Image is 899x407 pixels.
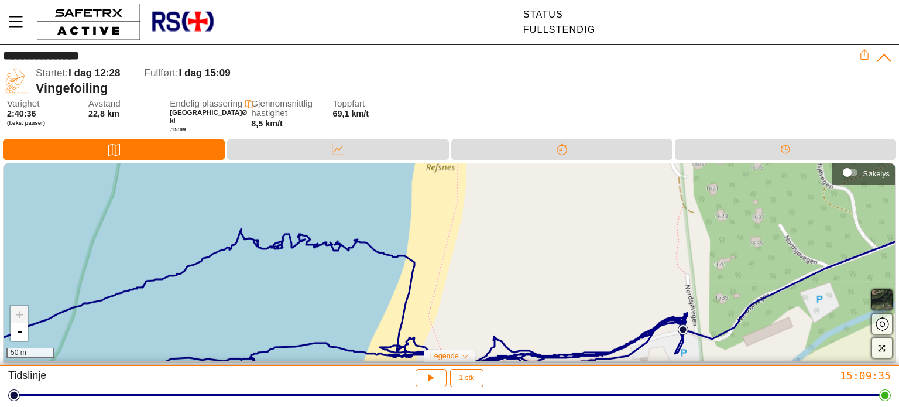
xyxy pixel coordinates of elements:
[36,81,108,95] font: Vingefoiling
[227,139,448,160] div: Data
[450,369,483,387] button: 1 stk
[171,126,186,132] font: 15:09
[251,119,283,128] font: 8,5 km/t
[88,109,119,118] font: 22,8 km
[523,25,595,35] font: Fullstendig
[179,67,230,78] font: I dag 15:09
[36,67,68,78] font: Startet:
[251,98,313,118] font: Gjennomsnittlig hastighet
[3,67,30,94] img: WINGFOILING.svg
[451,139,672,160] div: Splitter
[170,109,249,124] font: [GEOGRAPHIC_DATA]Ø kl
[150,3,215,41] img: RescueLogo.png
[678,324,688,335] img: PathStart.svg
[459,374,474,382] font: 1 stk
[170,98,242,108] font: Endelig plassering
[144,67,178,78] font: Fullført:
[863,169,890,178] font: Søkelys
[332,98,365,108] font: Toppfart
[16,307,23,322] font: +
[170,126,171,132] font: .
[7,109,36,118] font: 2:40:36
[332,109,369,118] font: 69,1 km/t
[675,139,896,160] div: Tidslinje
[7,98,39,108] font: Varighet
[840,370,891,382] font: 15:09:35
[16,324,23,339] font: -
[8,370,46,381] font: Tidslinje
[11,306,28,323] a: Zoom inn
[3,139,225,160] div: Kart
[6,348,54,358] div: 50 m
[523,9,563,19] font: Status
[11,323,28,341] a: Zoom ut
[88,98,121,108] font: Avstand
[7,119,45,126] font: (f.eks. pauser)
[68,67,120,78] font: I dag 12:28
[838,164,890,182] div: Søkelys
[430,352,459,360] font: Legende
